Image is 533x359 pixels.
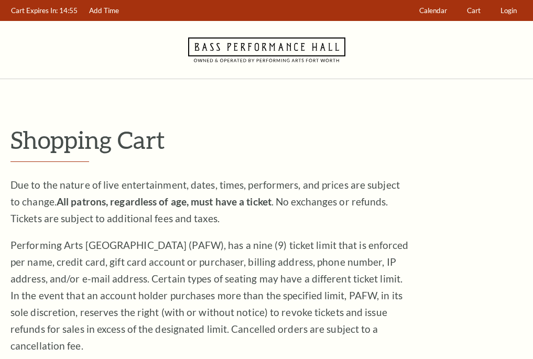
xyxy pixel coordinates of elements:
[419,6,447,15] span: Calendar
[496,1,522,21] a: Login
[467,6,481,15] span: Cart
[10,237,409,354] p: Performing Arts [GEOGRAPHIC_DATA] (PAFW), has a nine (9) ticket limit that is enforced per name, ...
[11,6,58,15] span: Cart Expires In:
[415,1,452,21] a: Calendar
[59,6,78,15] span: 14:55
[84,1,124,21] a: Add Time
[57,195,271,208] strong: All patrons, regardless of age, must have a ticket
[10,126,523,153] p: Shopping Cart
[501,6,517,15] span: Login
[462,1,486,21] a: Cart
[10,179,400,224] span: Due to the nature of live entertainment, dates, times, performers, and prices are subject to chan...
